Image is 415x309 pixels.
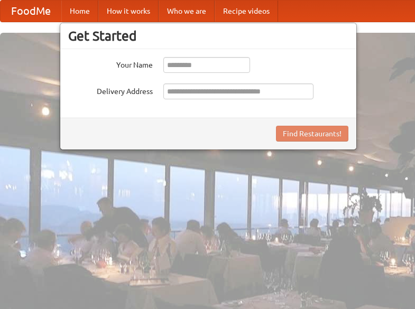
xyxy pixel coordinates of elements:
[61,1,98,22] a: Home
[215,1,278,22] a: Recipe videos
[159,1,215,22] a: Who we are
[68,83,153,97] label: Delivery Address
[1,1,61,22] a: FoodMe
[98,1,159,22] a: How it works
[68,28,348,44] h3: Get Started
[68,57,153,70] label: Your Name
[276,126,348,142] button: Find Restaurants!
